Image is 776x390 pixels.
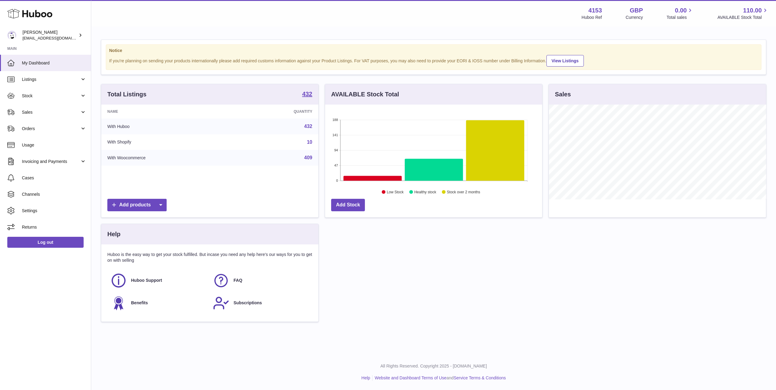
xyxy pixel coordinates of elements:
div: [PERSON_NAME] [23,29,77,41]
text: 0 [336,179,338,182]
span: 110.00 [743,6,762,15]
span: Benefits [131,300,148,306]
a: 432 [304,124,312,129]
text: 94 [334,148,338,152]
span: My Dashboard [22,60,86,66]
a: 110.00 AVAILABLE Stock Total [717,6,769,20]
span: Returns [22,224,86,230]
a: FAQ [213,272,309,289]
a: View Listings [546,55,584,67]
a: Subscriptions [213,295,309,311]
span: AVAILABLE Stock Total [717,15,769,20]
span: Stock [22,93,80,99]
text: 47 [334,164,338,167]
span: [EMAIL_ADDRESS][DOMAIN_NAME] [23,36,89,40]
span: Channels [22,192,86,197]
a: Benefits [110,295,207,311]
a: 10 [307,140,312,145]
h3: Sales [555,90,571,98]
a: Service Terms & Conditions [454,375,506,380]
text: 141 [332,133,338,137]
span: FAQ [234,278,242,283]
text: Healthy stock [414,190,436,194]
p: Huboo is the easy way to get your stock fulfilled. But incase you need any help here's our ways f... [107,252,312,263]
td: With Huboo [101,119,236,134]
span: Cases [22,175,86,181]
span: Orders [22,126,80,132]
text: Low Stock [387,190,404,194]
a: Huboo Support [110,272,207,289]
strong: GBP [630,6,643,15]
div: If you're planning on sending your products internationally please add required customs informati... [109,54,758,67]
span: Subscriptions [234,300,262,306]
span: Invoicing and Payments [22,159,80,164]
span: 0.00 [675,6,687,15]
td: With Shopify [101,134,236,150]
div: Currency [626,15,643,20]
strong: 4153 [588,6,602,15]
strong: 432 [302,91,312,97]
text: Stock over 2 months [447,190,480,194]
h3: AVAILABLE Stock Total [331,90,399,98]
span: Total sales [667,15,694,20]
p: All Rights Reserved. Copyright 2025 - [DOMAIN_NAME] [96,363,771,369]
h3: Total Listings [107,90,147,98]
img: sales@kasefilters.com [7,31,16,40]
span: Sales [22,109,80,115]
span: Usage [22,142,86,148]
a: Add products [107,199,167,211]
li: and [372,375,506,381]
text: 188 [332,118,338,122]
strong: Notice [109,48,758,53]
a: 0.00 Total sales [667,6,694,20]
span: Settings [22,208,86,214]
span: Huboo Support [131,278,162,283]
th: Quantity [236,105,318,119]
h3: Help [107,230,120,238]
a: Add Stock [331,199,365,211]
a: 409 [304,155,312,160]
span: Listings [22,77,80,82]
a: Help [362,375,370,380]
th: Name [101,105,236,119]
td: With Woocommerce [101,150,236,166]
div: Huboo Ref [582,15,602,20]
a: Log out [7,237,84,248]
a: 432 [302,91,312,98]
a: Website and Dashboard Terms of Use [375,375,446,380]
